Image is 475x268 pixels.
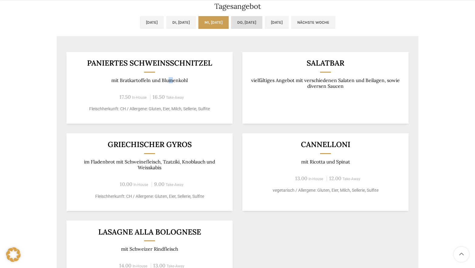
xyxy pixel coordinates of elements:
p: Fleischherkunft: CH / Allergene: Gluten, Eier, Milch, Sellerie, Sulfite [74,106,225,112]
h2: Tagesangebot [57,3,418,10]
a: Nächste Woche [291,16,335,29]
p: mit Bratkartoffeln und Blumenkohl [74,77,225,83]
span: 9.00 [154,181,164,187]
span: In-House [133,183,148,187]
a: Do, [DATE] [231,16,262,29]
span: 12.00 [329,175,341,182]
p: mit Ricotta und Spinat [250,159,401,165]
span: Take-Away [166,95,184,100]
span: In-House [308,177,323,181]
span: 17.50 [120,94,131,100]
span: 10.00 [120,181,132,187]
p: Fleischherkunft: CH / Allergene: Gluten, Eier, Sellerie, Sulfite [74,193,225,200]
p: mit Schweizer Rindfleisch [74,246,225,252]
p: vielfältiges Angebot mit verschiedenen Salaten und Beilagen, sowie diversen Saucen [250,77,401,89]
p: im Fladenbrot mit Schweinefleisch, Tzatziki, Knoblauch und Weisskabis [74,159,225,171]
span: 16.50 [153,94,165,100]
span: Take-Away [342,177,360,181]
span: In-House [132,95,147,100]
span: 13.00 [295,175,307,182]
p: vegetarisch / Allergene: Gluten, Eier, Milch, Sellerie, Sulfite [250,187,401,194]
span: Take-Away [166,183,184,187]
a: Di, [DATE] [166,16,196,29]
h3: Paniertes Schweinsschnitzel [74,59,225,67]
a: Scroll to top button [454,247,469,262]
a: Mi, [DATE] [198,16,229,29]
h3: Lasagne alla Bolognese [74,228,225,236]
h3: Salatbar [250,59,401,67]
h3: Griechischer Gyros [74,141,225,148]
a: [DATE] [265,16,289,29]
h3: Cannelloni [250,141,401,148]
a: [DATE] [140,16,164,29]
